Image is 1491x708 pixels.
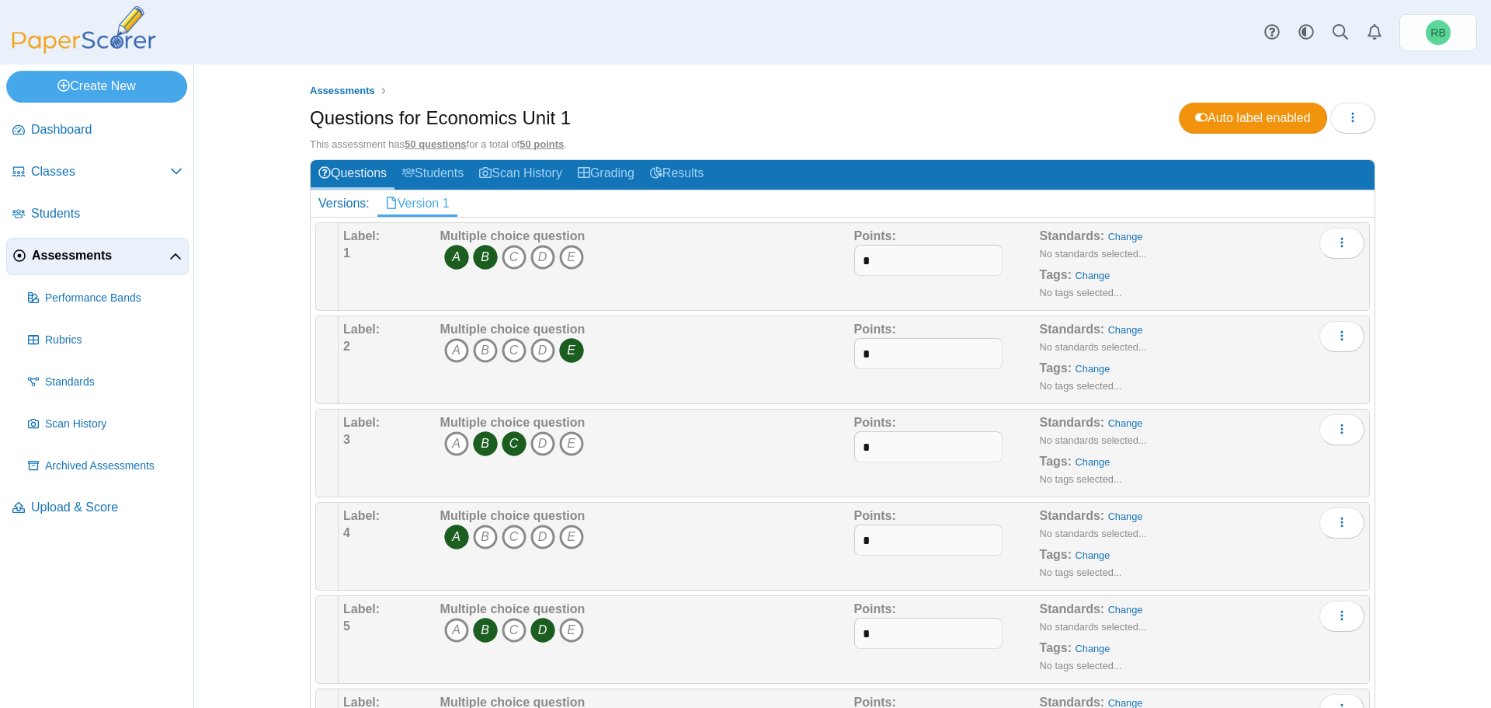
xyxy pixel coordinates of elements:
[1040,248,1147,260] small: No standards selected...
[440,323,586,336] b: Multiple choice question
[1040,621,1147,633] small: No standards selected...
[854,323,896,336] b: Points:
[444,245,469,270] i: A
[1319,321,1364,352] button: More options
[444,618,469,643] i: A
[530,431,555,456] i: D
[1319,228,1364,259] button: More options
[471,160,570,189] a: Scan History
[6,490,189,527] a: Upload & Score
[1108,231,1143,242] a: Change
[1076,456,1110,468] a: Change
[440,416,586,429] b: Multiple choice question
[854,602,896,616] b: Points:
[1040,641,1072,654] b: Tags:
[343,323,380,336] b: Label:
[22,406,189,443] a: Scan History
[22,322,189,359] a: Rubrics
[1076,270,1110,281] a: Change
[1179,103,1327,134] a: Auto label enabled
[559,431,584,456] i: E
[1430,27,1445,38] span: Robert Bartz
[1108,417,1143,429] a: Change
[343,246,350,260] b: 1
[32,247,169,264] span: Assessments
[31,499,182,516] span: Upload & Score
[1357,16,1392,50] a: Alerts
[1040,602,1105,616] b: Standards:
[1040,287,1122,298] small: No tags selected...
[343,526,350,539] b: 4
[343,619,350,633] b: 5
[440,509,586,522] b: Multiple choice question
[502,338,527,363] i: C
[559,618,584,643] i: E
[1040,341,1147,353] small: No standards selected...
[1076,549,1110,561] a: Change
[311,190,377,217] div: Versions:
[530,525,555,549] i: D
[444,525,469,549] i: A
[1040,473,1122,485] small: No tags selected...
[45,291,182,306] span: Performance Bands
[1040,229,1105,242] b: Standards:
[1040,361,1072,375] b: Tags:
[31,121,182,138] span: Dashboard
[22,280,189,317] a: Performance Bands
[1108,604,1143,616] a: Change
[854,416,896,429] b: Points:
[45,459,182,474] span: Archived Assessments
[559,338,584,363] i: E
[311,160,394,189] a: Questions
[45,333,182,348] span: Rubrics
[1040,528,1147,539] small: No standards selected...
[1195,111,1311,124] span: Auto label enabled
[473,618,498,643] i: B
[405,138,466,150] u: 50 questions
[854,229,896,242] b: Points:
[306,82,379,101] a: Assessments
[570,160,642,189] a: Grading
[343,509,380,522] b: Label:
[530,245,555,270] i: D
[1076,643,1110,654] a: Change
[520,138,564,150] u: 50 points
[530,618,555,643] i: D
[1108,511,1143,522] a: Change
[502,431,527,456] i: C
[1399,14,1477,51] a: Robert Bartz
[1040,380,1122,392] small: No tags selected...
[1319,507,1364,539] button: More options
[1040,660,1122,671] small: No tags selected...
[1040,416,1105,429] b: Standards:
[444,338,469,363] i: A
[530,338,555,363] i: D
[22,364,189,401] a: Standards
[31,205,182,222] span: Students
[473,245,498,270] i: B
[1319,601,1364,632] button: More options
[343,340,350,353] b: 2
[6,112,189,149] a: Dashboard
[642,160,711,189] a: Results
[31,163,170,180] span: Classes
[473,431,498,456] i: B
[502,245,527,270] i: C
[1319,414,1364,445] button: More options
[1040,567,1122,578] small: No tags selected...
[1040,455,1072,468] b: Tags:
[45,375,182,390] span: Standards
[6,154,189,191] a: Classes
[1108,324,1143,336] a: Change
[310,85,375,96] span: Assessments
[1040,509,1105,522] b: Standards:
[6,238,189,275] a: Assessments
[310,138,1375,152] div: This assessment has for a total of .
[45,417,182,432] span: Scan History
[444,431,469,456] i: A
[473,525,498,549] i: B
[6,6,162,54] img: PaperScorer
[559,245,584,270] i: E
[6,71,187,102] a: Create New
[1426,20,1451,45] span: Robert Bartz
